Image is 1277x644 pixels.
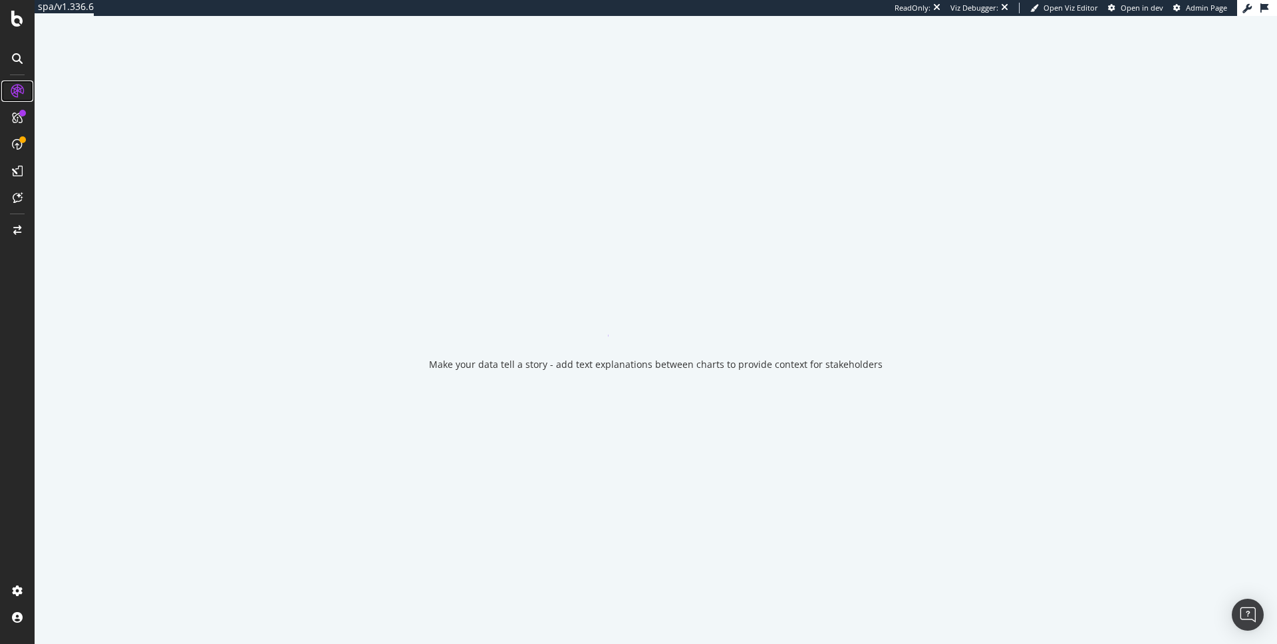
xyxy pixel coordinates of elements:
[895,3,930,13] div: ReadOnly:
[950,3,998,13] div: Viz Debugger:
[1030,3,1098,13] a: Open Viz Editor
[1232,599,1264,631] div: Open Intercom Messenger
[429,358,883,371] div: Make your data tell a story - add text explanations between charts to provide context for stakeho...
[1186,3,1227,13] span: Admin Page
[608,289,704,337] div: animation
[1108,3,1163,13] a: Open in dev
[1121,3,1163,13] span: Open in dev
[1173,3,1227,13] a: Admin Page
[1044,3,1098,13] span: Open Viz Editor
